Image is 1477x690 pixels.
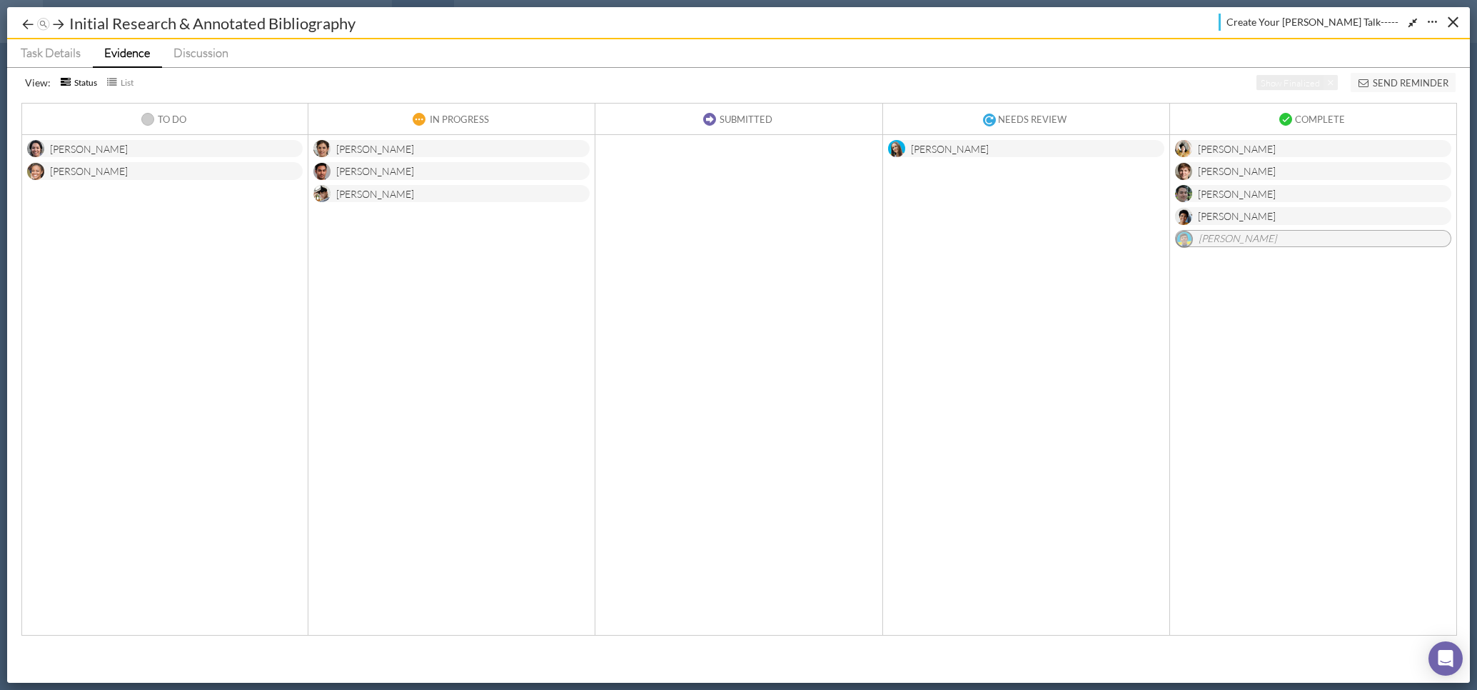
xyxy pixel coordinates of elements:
[66,12,359,34] div: Initial Research & Annotated Bibliography
[25,75,51,90] span: View :
[138,111,191,126] button: To Do
[888,140,905,157] img: image
[1276,111,1351,126] button: Complete
[1198,186,1276,204] div: [PERSON_NAME]
[74,75,97,90] span: Status
[336,186,414,204] div: [PERSON_NAME]
[162,39,241,66] a: Discussion
[1175,140,1192,157] img: image
[1198,164,1276,181] div: [PERSON_NAME]
[410,111,494,126] button: In Progress
[1175,163,1192,180] img: image
[1198,209,1276,226] div: [PERSON_NAME]
[50,141,128,159] div: [PERSON_NAME]
[313,185,331,202] img: image
[1219,14,1398,31] a: Create Your [PERSON_NAME] Talk-----
[720,114,772,125] span: Submitted
[336,141,414,159] div: [PERSON_NAME]
[1175,185,1192,202] img: image
[1226,14,1398,29] span: Create Your [PERSON_NAME] Talk-----
[700,111,777,126] button: Submitted
[1380,14,1423,31] button: Expand/Shrink
[911,141,989,159] div: [PERSON_NAME]
[21,45,81,60] span: Task Details
[93,39,162,68] a: Evidence
[50,164,128,181] div: [PERSON_NAME]
[313,163,331,180] img: image
[1175,208,1192,225] img: image
[1442,11,1464,33] button: Close
[980,111,1072,126] button: Needs Review
[6,39,93,66] a: Task Details
[36,18,51,32] img: jump-nav
[173,45,228,60] span: Discussion
[313,140,331,157] img: image
[1261,76,1319,89] span: Show Finalized
[1351,73,1456,92] button: Send Reminder
[1428,641,1463,676] div: Open Intercom Messenger
[430,114,489,125] span: In Progress
[27,163,44,180] img: image
[1176,231,1193,248] img: image
[158,114,186,125] span: To Do
[998,114,1067,125] span: Needs Review
[121,75,133,90] span: List
[1199,232,1438,248] div: [PERSON_NAME]
[1295,114,1345,125] span: Complete
[336,164,414,181] div: [PERSON_NAME]
[1198,141,1276,159] div: [PERSON_NAME]
[27,140,44,157] img: image
[104,45,150,60] span: Evidence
